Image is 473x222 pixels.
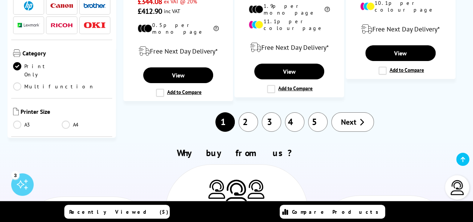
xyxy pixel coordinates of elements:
[164,7,180,15] span: inc VAT
[50,21,73,30] a: Ricoh
[208,180,225,199] img: Printer Experts
[249,3,330,16] li: 1.9p per mono page
[13,49,21,57] img: Category
[138,22,219,35] li: 0.5p per mono page
[365,45,435,61] a: View
[267,85,313,93] label: Add to Compare
[21,108,110,117] span: Printer Size
[83,1,106,10] a: Brother
[239,37,340,58] div: modal_delivery
[292,209,383,215] span: Compare Products
[138,6,162,16] span: £412.90
[11,171,19,179] div: 3
[24,1,33,10] img: HP
[143,67,213,83] a: View
[50,23,73,27] img: Ricoh
[378,67,424,75] label: Add to Compare
[128,41,229,62] div: modal_delivery
[254,64,324,79] a: View
[450,180,465,195] img: user-headset-light.svg
[18,23,40,27] img: Lexmark
[13,108,19,115] img: Printer Size
[225,180,248,206] img: Printer Experts
[64,205,170,219] a: Recently Viewed (5)
[285,112,304,132] a: 4
[83,3,106,8] img: Brother
[331,112,374,132] a: Next
[69,209,169,215] span: Recently Viewed (5)
[341,117,356,127] span: Next
[308,112,328,132] a: 5
[62,121,110,129] a: A4
[14,147,459,159] h2: Why buy from us?
[13,82,95,91] a: Multifunction
[280,205,385,219] a: Compare Products
[13,121,62,129] a: A3
[50,1,73,10] a: Canon
[50,3,73,8] img: Canon
[262,112,281,132] a: 3
[156,89,202,97] label: Add to Compare
[83,22,106,28] img: OKI
[22,49,110,58] span: Category
[239,112,258,132] a: 2
[248,180,264,199] img: Printer Experts
[350,19,451,40] div: modal_delivery
[13,62,62,79] a: Print Only
[249,18,330,31] li: 11.1p per colour page
[18,1,40,10] a: HP
[18,21,40,30] a: Lexmark
[83,21,106,30] a: OKI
